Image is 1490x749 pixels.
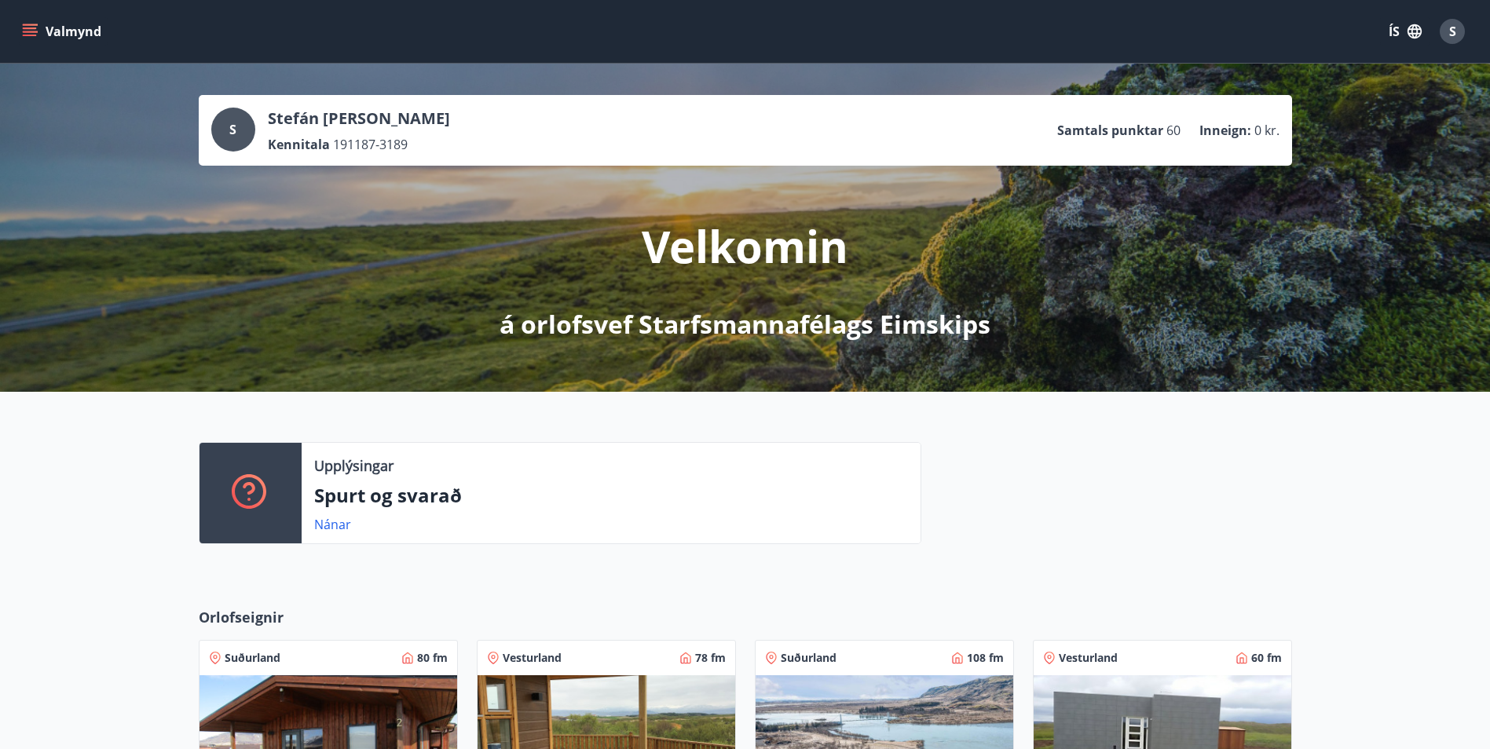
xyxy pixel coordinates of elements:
span: Vesturland [503,650,562,666]
span: 0 kr. [1254,122,1279,139]
p: á orlofsvef Starfsmannafélags Eimskips [500,307,990,342]
span: Orlofseignir [199,607,284,627]
p: Spurt og svarað [314,482,908,509]
p: Velkomin [642,216,848,276]
span: 80 fm [417,650,448,666]
a: Nánar [314,516,351,533]
button: S [1433,13,1471,50]
p: Samtals punktar [1057,122,1163,139]
span: 60 [1166,122,1181,139]
span: Suðurland [225,650,280,666]
p: Inneign : [1199,122,1251,139]
span: 60 fm [1251,650,1282,666]
span: S [1449,23,1456,40]
span: 78 fm [695,650,726,666]
span: S [229,121,236,138]
button: ÍS [1380,17,1430,46]
p: Stefán [PERSON_NAME] [268,108,450,130]
span: Suðurland [781,650,837,666]
span: Vesturland [1059,650,1118,666]
p: Kennitala [268,136,330,153]
span: 108 fm [967,650,1004,666]
button: menu [19,17,108,46]
p: Upplýsingar [314,455,394,476]
span: 191187-3189 [333,136,408,153]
